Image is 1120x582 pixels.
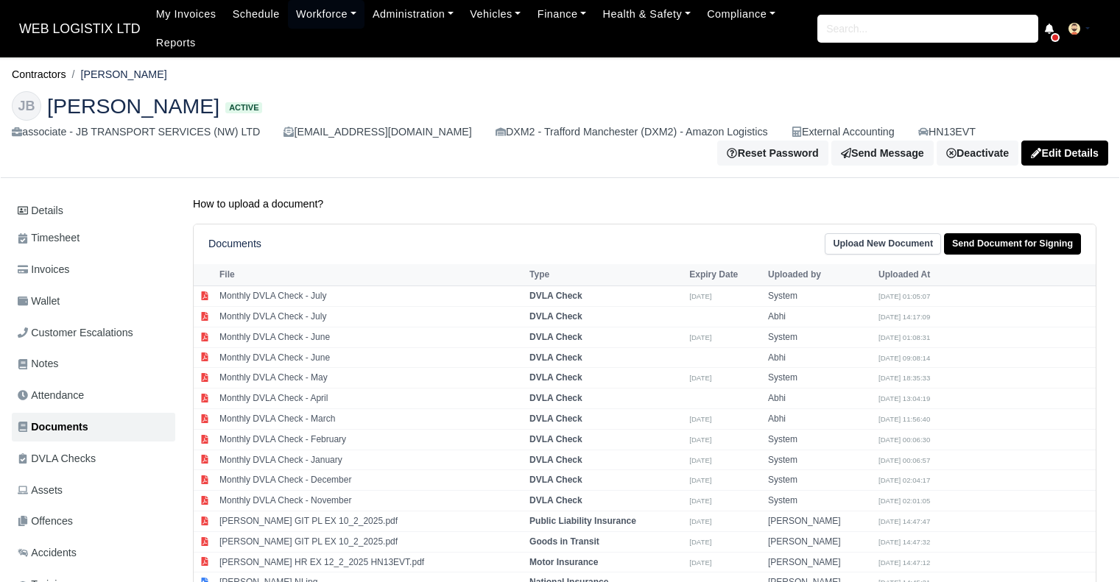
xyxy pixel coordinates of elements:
[764,286,875,307] td: System
[216,450,526,470] td: Monthly DVLA Check - January
[686,264,764,286] th: Expiry Date
[831,141,934,166] a: Send Message
[764,307,875,327] td: Abhi
[216,531,526,552] td: [PERSON_NAME] GIT PL EX 10_2_2025.pdf
[12,381,175,410] a: Attendance
[18,293,60,310] span: Wallet
[12,255,175,284] a: Invoices
[18,450,96,467] span: DVLA Checks
[764,450,875,470] td: System
[937,141,1018,166] a: Deactivate
[47,96,219,116] span: [PERSON_NAME]
[878,374,930,382] small: [DATE] 18:35:33
[764,511,875,532] td: [PERSON_NAME]
[689,292,711,300] small: [DATE]
[216,552,526,572] td: [PERSON_NAME] HR EX 12_2_2025 HN13EVT.pdf
[12,413,175,441] a: Documents
[825,233,941,255] a: Upload New Document
[529,393,582,403] strong: DVLA Check
[12,539,175,567] a: Accidents
[12,91,41,121] div: JB
[18,544,77,561] span: Accidents
[764,388,875,409] td: Abhi
[878,538,930,546] small: [DATE] 14:47:32
[764,327,875,347] td: System
[689,374,711,382] small: [DATE]
[689,497,711,505] small: [DATE]
[12,287,175,316] a: Wallet
[216,388,526,409] td: Monthly DVLA Check - April
[529,475,582,485] strong: DVLA Check
[18,482,63,499] span: Assets
[216,286,526,307] td: Monthly DVLA Check - July
[878,394,930,402] small: [DATE] 13:04:19
[878,456,930,464] small: [DATE] 00:06:57
[792,124,895,141] div: External Accounting
[764,264,875,286] th: Uploaded by
[529,455,582,465] strong: DVLA Check
[817,15,1038,43] input: Search...
[12,319,175,347] a: Customer Escalations
[689,476,711,484] small: [DATE]
[689,415,711,423] small: [DATE]
[529,352,582,363] strong: DVLA Check
[529,372,582,383] strong: DVLA Check
[1021,141,1108,166] a: Edit Details
[689,436,711,444] small: [DATE]
[216,307,526,327] td: Monthly DVLA Check - July
[18,419,88,436] span: Documents
[689,517,711,525] small: [DATE]
[529,291,582,301] strong: DVLA Check
[689,456,711,464] small: [DATE]
[529,332,582,342] strong: DVLA Check
[689,538,711,546] small: [DATE]
[944,233,1081,255] a: Send Document for Signing
[18,261,69,278] span: Invoices
[764,552,875,572] td: [PERSON_NAME]
[878,313,930,321] small: [DATE] 14:17:09
[764,531,875,552] td: [PERSON_NAME]
[12,15,148,43] a: WEB LOGISTIX LTD
[66,66,167,83] li: [PERSON_NAME]
[216,470,526,491] td: Monthly DVLA Check - December
[689,333,711,341] small: [DATE]
[764,347,875,368] td: Abhi
[878,436,930,444] small: [DATE] 00:06:30
[529,516,636,526] strong: Public Liability Insurance
[216,264,526,286] th: File
[148,29,204,57] a: Reports
[225,102,262,113] span: Active
[764,470,875,491] td: System
[12,197,175,224] a: Details
[12,349,175,378] a: Notes
[878,476,930,484] small: [DATE] 02:04:17
[216,327,526,347] td: Monthly DVLA Check - June
[216,429,526,450] td: Monthly DVLA Check - February
[12,124,260,141] div: associate - JB TRANSPORT SERVICES (NW) LTD
[764,368,875,388] td: System
[12,14,148,43] span: WEB LOGISTIX LTD
[529,311,582,322] strong: DVLA Check
[918,124,976,141] a: HN13EVT
[526,264,686,286] th: Type
[529,536,599,547] strong: Goods in Transit
[283,124,471,141] div: [EMAIL_ADDRESS][DOMAIN_NAME]
[878,517,930,525] small: [DATE] 14:47:47
[216,491,526,511] td: Monthly DVLA Check - November
[764,409,875,430] td: Abhi
[12,68,66,80] a: Contractors
[216,347,526,368] td: Monthly DVLA Check - June
[529,434,582,444] strong: DVLA Check
[216,368,526,388] td: Monthly DVLA Check - May
[216,511,526,532] td: [PERSON_NAME] GIT PL EX 10_2_2025.pdf
[18,355,58,372] span: Notes
[764,491,875,511] td: System
[878,354,930,362] small: [DATE] 09:08:14
[12,444,175,473] a: DVLA Checks
[18,387,84,404] span: Attendance
[875,264,985,286] th: Uploaded At
[18,230,80,246] span: Timesheet
[529,495,582,505] strong: DVLA Check
[1,79,1119,178] div: Joshua James Blemmings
